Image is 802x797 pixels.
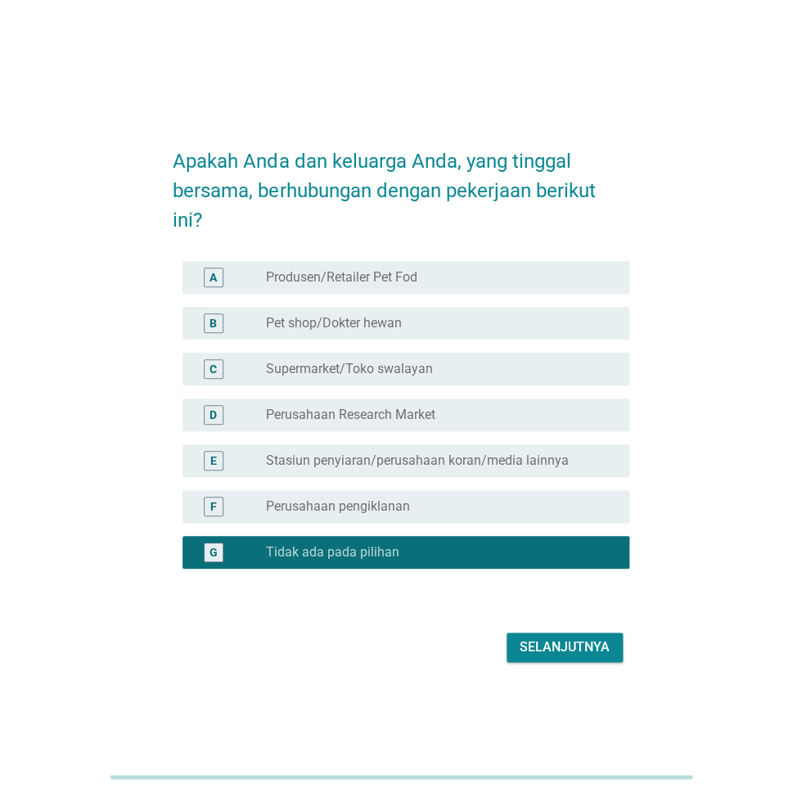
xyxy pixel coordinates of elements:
[210,407,217,424] div: D
[520,637,610,657] div: Selanjutnya
[210,269,217,286] div: A
[266,361,433,377] label: Supermarket/Toko swalayan
[266,453,569,469] label: Stasiun penyiaran/perusahaan koran/media lainnya
[266,407,435,423] label: Perusahaan Research Market
[507,633,623,662] button: Selanjutnya
[210,453,217,470] div: E
[210,498,217,516] div: F
[266,269,417,286] label: Produsen/Retailer Pet Fod
[210,544,218,561] div: G
[266,498,410,515] label: Perusahaan pengiklanan
[210,361,217,378] div: C
[266,315,402,331] label: Pet shop/Dokter hewan
[173,130,629,235] h2: Apakah Anda dan keluarga Anda, yang tinggal bersama, berhubungan dengan pekerjaan berikut ini?
[266,544,399,561] label: Tidak ada pada pilihan
[210,315,217,332] div: B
